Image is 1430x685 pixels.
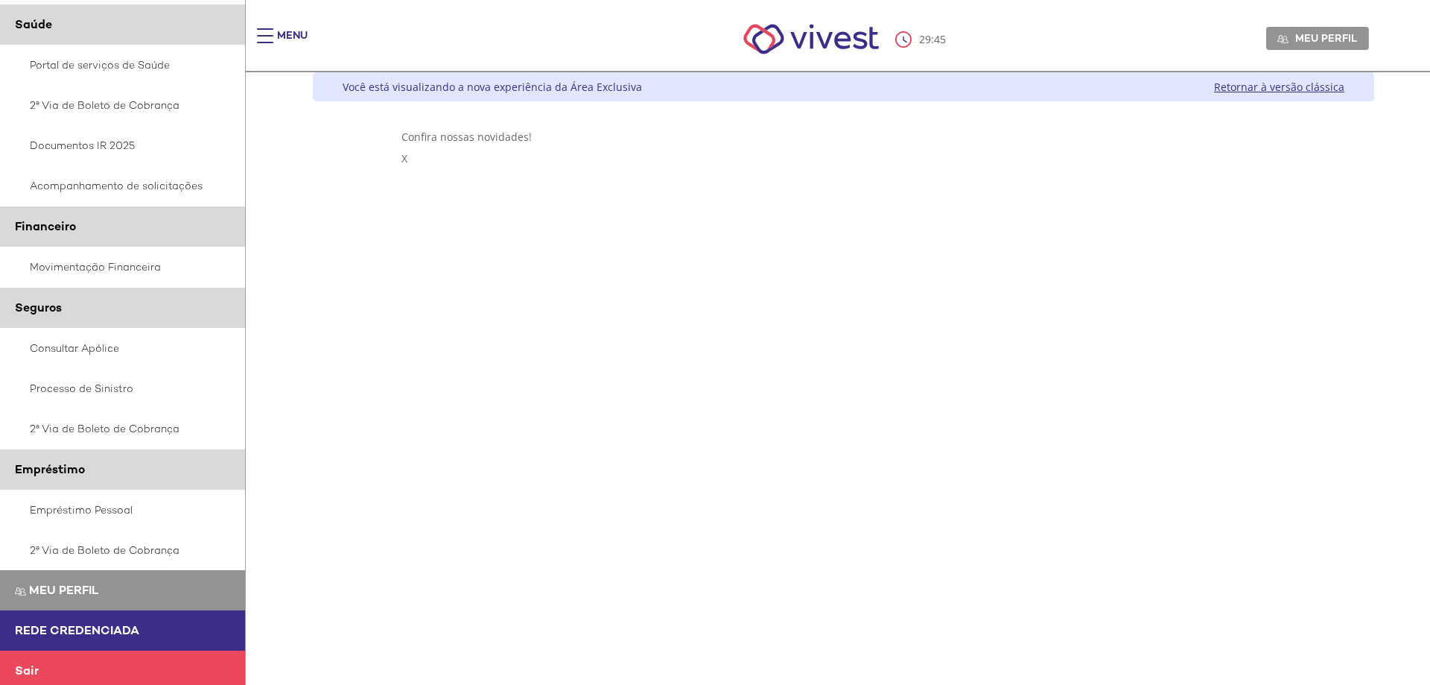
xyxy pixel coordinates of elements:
span: Meu perfil [29,582,98,598]
span: X [401,151,407,165]
span: 29 [919,32,931,46]
img: Vivest [727,7,896,71]
span: Saúde [15,16,52,32]
span: Rede Credenciada [15,622,139,638]
div: Confira nossas novidades! [401,130,1286,144]
img: Meu perfil [1277,34,1288,45]
a: Retornar à versão clássica [1214,80,1344,94]
div: Você está visualizando a nova experiência da Área Exclusiva [343,80,642,94]
div: : [895,31,949,48]
div: Menu [277,28,308,58]
span: Financeiro [15,218,76,234]
span: Meu perfil [1295,31,1357,45]
a: Meu perfil [1266,27,1369,49]
div: Vivest [302,72,1374,685]
img: Meu perfil [15,586,26,597]
span: Sair [15,663,39,678]
span: Empréstimo [15,461,85,477]
span: 45 [934,32,946,46]
span: Seguros [15,300,62,315]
